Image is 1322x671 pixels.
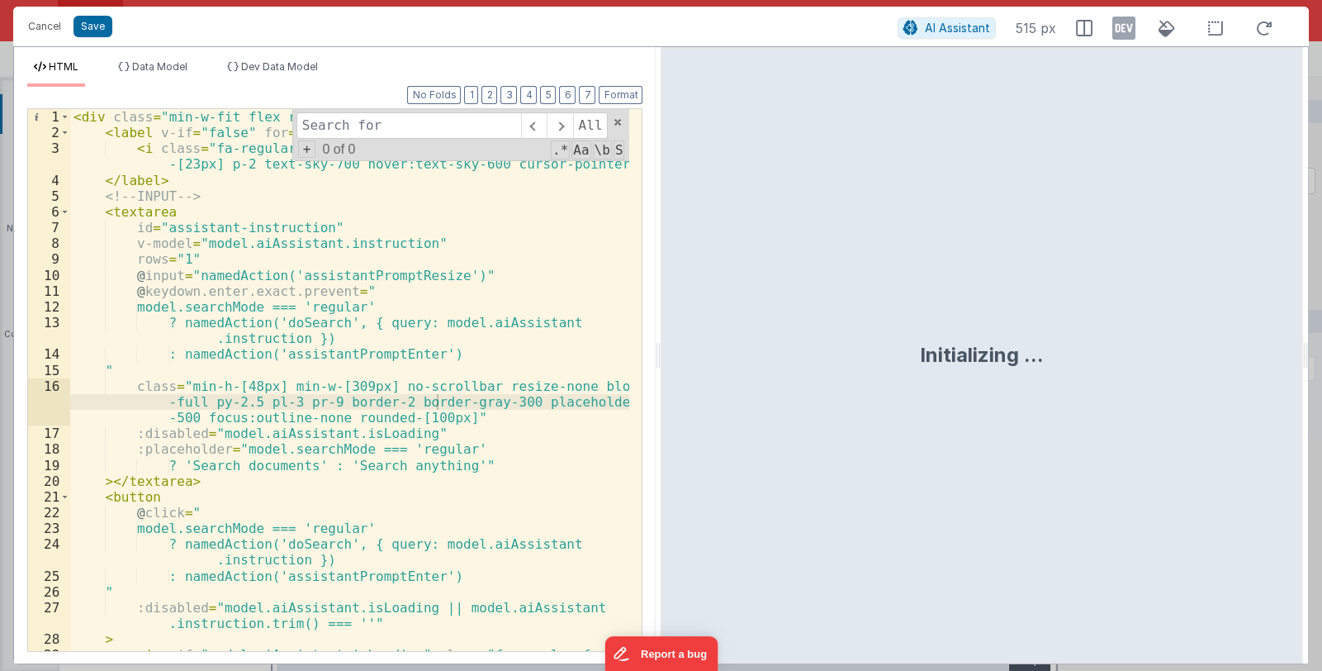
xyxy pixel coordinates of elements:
div: 24 [28,536,70,568]
span: Data Model [132,60,187,73]
div: 17 [28,426,70,441]
div: 28 [28,631,70,647]
div: 11 [28,283,70,299]
div: 13 [28,315,70,346]
div: 18 [28,441,70,457]
button: Format [599,86,642,104]
div: 21 [28,489,70,505]
div: 4 [28,173,70,188]
span: Alt-Enter [573,112,609,139]
button: 1 [464,86,478,104]
button: 3 [500,86,517,104]
div: 8 [28,236,70,251]
button: 5 [540,86,556,104]
span: CaseSensitive Search [571,140,590,159]
div: 6 [28,204,70,220]
button: Save [73,16,112,37]
span: Whole Word Search [593,140,612,159]
div: 27 [28,600,70,631]
span: Search In Selection [614,140,625,159]
div: 2 [28,125,70,140]
span: 0 of 0 [315,142,362,157]
button: 7 [579,86,595,104]
span: Dev Data Model [241,60,318,73]
div: 9 [28,251,70,267]
div: 22 [28,505,70,521]
div: 10 [28,268,70,283]
input: Search for [296,112,521,139]
div: Initializing ... [920,342,1044,369]
div: 3 [28,140,70,172]
span: HTML [49,60,78,73]
button: 4 [520,86,537,104]
div: 20 [28,474,70,489]
div: 19 [28,458,70,474]
div: 12 [28,299,70,315]
button: 6 [559,86,576,104]
div: 7 [28,220,70,236]
div: 15 [28,363,70,378]
div: 14 [28,346,70,362]
div: 23 [28,521,70,536]
div: 26 [28,584,70,600]
div: 5 [28,188,70,204]
button: 2 [481,86,497,104]
span: Toggel Replace mode [298,140,316,158]
div: 16 [28,378,70,426]
span: RegExp Search [551,140,570,159]
button: Cancel [20,15,69,38]
iframe: Marker.io feedback button [604,636,718,671]
button: AI Assistant [898,17,996,39]
button: No Folds [407,86,461,104]
div: 1 [28,109,70,125]
div: 25 [28,569,70,584]
span: AI Assistant [925,21,990,35]
span: 515 px [1016,18,1056,38]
